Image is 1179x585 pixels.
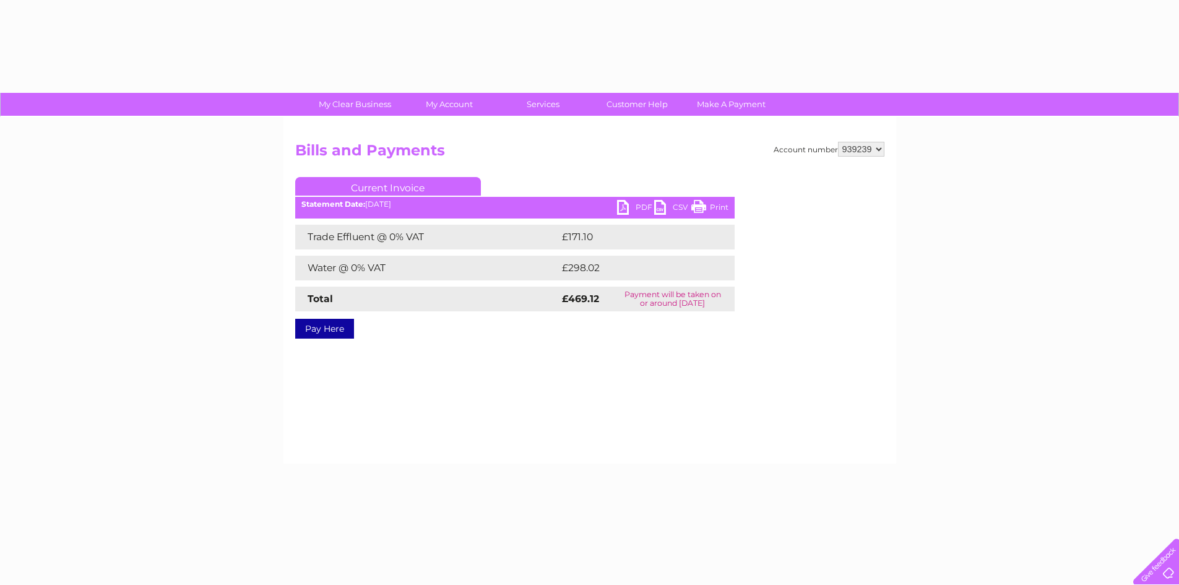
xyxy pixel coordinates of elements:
td: £298.02 [559,256,713,280]
a: PDF [617,200,654,218]
strong: Total [308,293,333,305]
a: CSV [654,200,691,218]
div: Account number [774,142,884,157]
td: Payment will be taken on or around [DATE] [611,287,735,311]
td: £171.10 [559,225,709,249]
a: Services [492,93,594,116]
td: Water @ 0% VAT [295,256,559,280]
a: Pay Here [295,319,354,339]
strong: £469.12 [562,293,599,305]
td: Trade Effluent @ 0% VAT [295,225,559,249]
div: [DATE] [295,200,735,209]
b: Statement Date: [301,199,365,209]
a: My Clear Business [304,93,406,116]
a: Current Invoice [295,177,481,196]
a: My Account [398,93,500,116]
a: Print [691,200,728,218]
h2: Bills and Payments [295,142,884,165]
a: Make A Payment [680,93,782,116]
a: Customer Help [586,93,688,116]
